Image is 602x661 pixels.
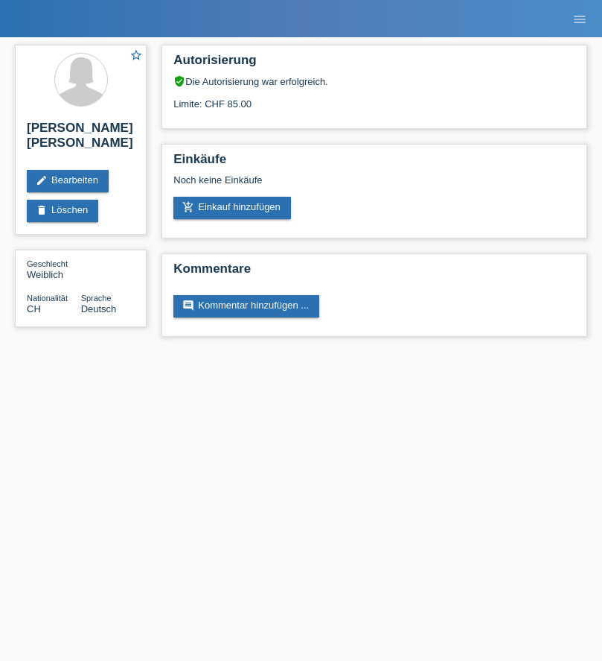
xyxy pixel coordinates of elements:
[173,152,575,174] h2: Einkäufe
[27,170,109,192] a: editBearbeiten
[173,197,291,219] a: add_shopping_cartEinkauf hinzufügen
[173,87,575,110] div: Limite: CHF 85.00
[129,48,143,64] a: star_border
[27,200,98,222] a: deleteLöschen
[173,174,575,197] div: Noch keine Einkäufe
[173,53,575,75] h2: Autorisierung
[173,295,319,317] a: commentKommentar hinzufügen ...
[36,204,48,216] i: delete
[81,294,112,303] span: Sprache
[182,201,194,213] i: add_shopping_cart
[173,75,575,87] div: Die Autorisierung war erfolgreich.
[565,14,595,23] a: menu
[173,75,185,87] i: verified_user
[27,258,81,280] div: Weiblich
[129,48,143,62] i: star_border
[81,303,117,314] span: Deutsch
[182,300,194,311] i: comment
[27,121,135,158] h2: [PERSON_NAME] [PERSON_NAME]
[173,262,575,284] h2: Kommentare
[36,174,48,186] i: edit
[572,12,587,27] i: menu
[27,294,68,303] span: Nationalität
[27,259,68,268] span: Geschlecht
[27,303,41,314] span: Schweiz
